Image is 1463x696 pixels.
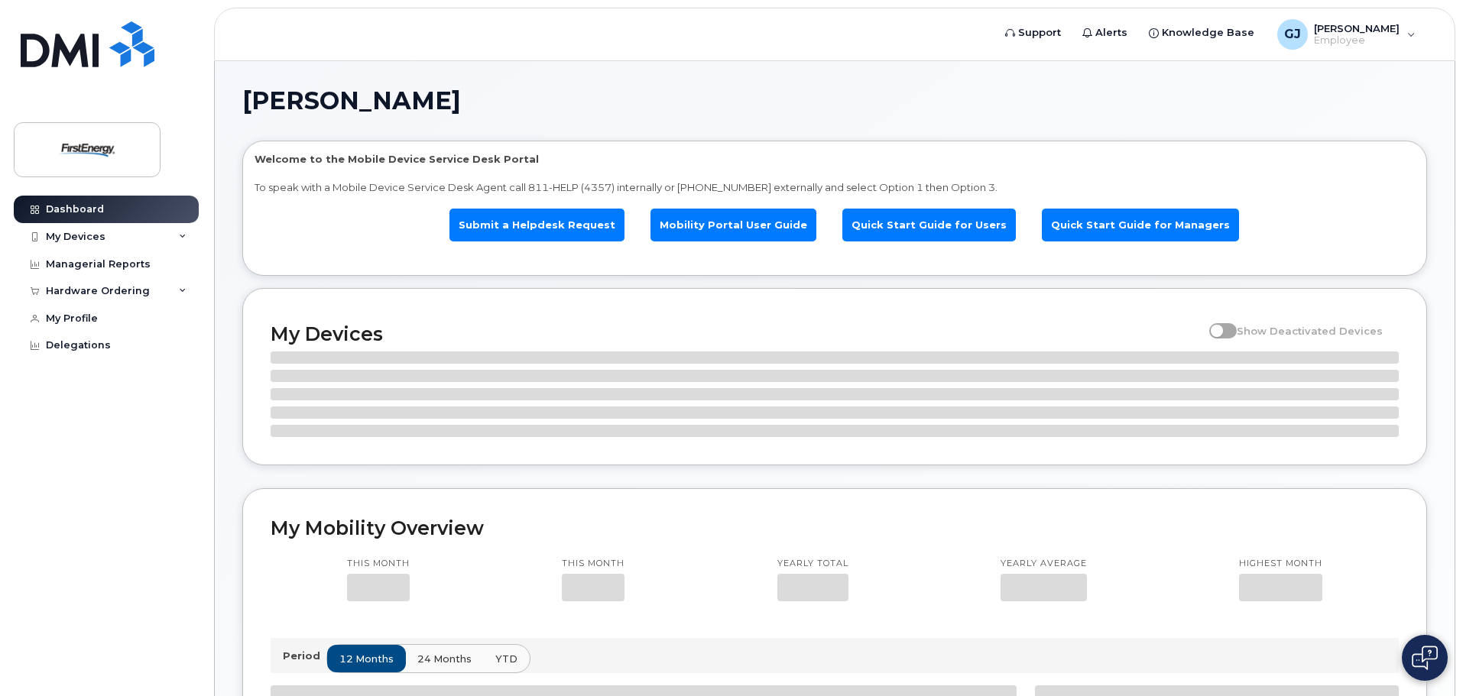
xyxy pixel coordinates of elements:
h2: My Mobility Overview [271,516,1399,539]
p: This month [562,558,624,570]
a: Mobility Portal User Guide [650,209,816,241]
span: [PERSON_NAME] [242,89,461,112]
span: YTD [495,652,517,666]
p: Period [283,649,326,663]
p: Highest month [1239,558,1322,570]
a: Submit a Helpdesk Request [449,209,624,241]
a: Quick Start Guide for Users [842,209,1016,241]
span: 24 months [417,652,472,666]
input: Show Deactivated Devices [1209,316,1221,329]
h2: My Devices [271,322,1202,345]
p: Welcome to the Mobile Device Service Desk Portal [255,152,1415,167]
img: Open chat [1412,646,1438,670]
a: Quick Start Guide for Managers [1042,209,1239,241]
p: This month [347,558,410,570]
p: To speak with a Mobile Device Service Desk Agent call 811-HELP (4357) internally or [PHONE_NUMBER... [255,180,1415,195]
p: Yearly average [1001,558,1087,570]
p: Yearly total [777,558,848,570]
span: Show Deactivated Devices [1237,325,1383,337]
